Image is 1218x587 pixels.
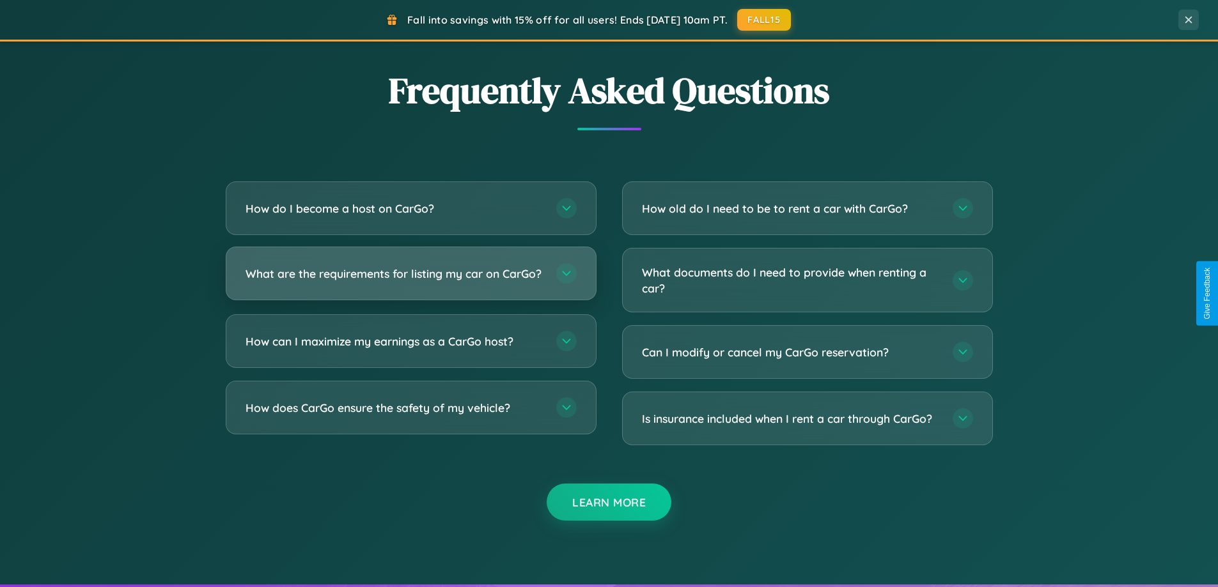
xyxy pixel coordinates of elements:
[642,201,940,217] h3: How old do I need to be to rent a car with CarGo?
[642,411,940,427] h3: Is insurance included when I rent a car through CarGo?
[246,266,543,282] h3: What are the requirements for listing my car on CarGo?
[246,201,543,217] h3: How do I become a host on CarGo?
[642,264,940,296] h3: What documents do I need to provide when renting a car?
[246,333,543,349] h3: How can I maximize my earnings as a CarGo host?
[407,13,728,26] span: Fall into savings with 15% off for all users! Ends [DATE] 10am PT.
[246,400,543,416] h3: How does CarGo ensure the safety of my vehicle?
[1203,268,1212,319] div: Give Feedback
[226,66,993,115] h2: Frequently Asked Questions
[547,484,671,521] button: Learn More
[642,344,940,360] h3: Can I modify or cancel my CarGo reservation?
[737,9,791,31] button: FALL15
